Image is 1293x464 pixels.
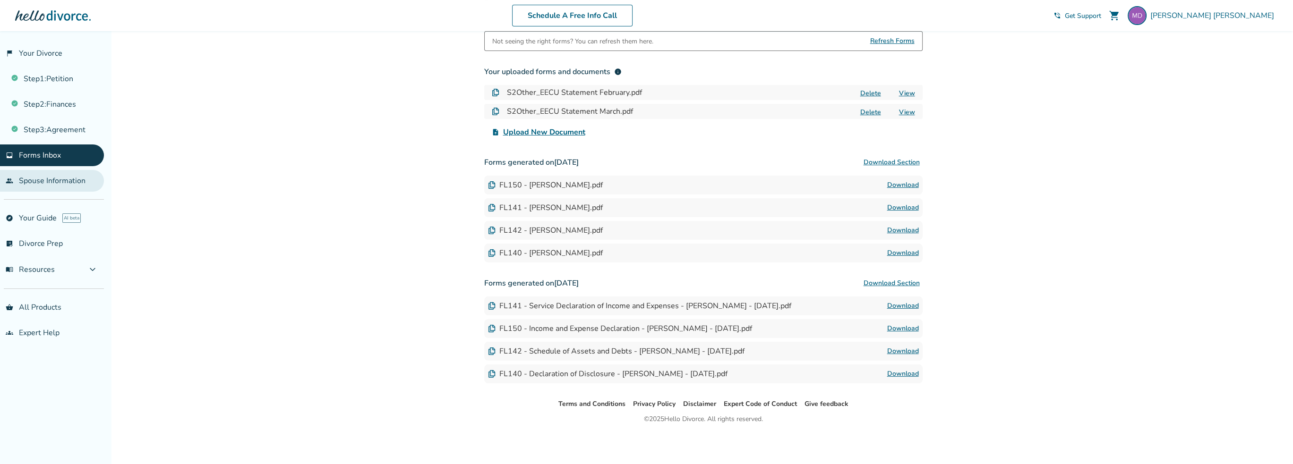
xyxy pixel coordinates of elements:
h4: S2Other_EECU Statement March.pdf [507,106,633,117]
img: Document [488,370,496,378]
a: View [899,89,915,98]
li: Give feedback [805,398,848,410]
a: Download [887,300,919,312]
img: Document [488,325,496,332]
iframe: Chat Widget [1246,419,1293,464]
div: © 2025 Hello Divorce. All rights reserved. [644,413,763,425]
button: Download Section [861,274,923,293]
span: phone_in_talk [1053,12,1061,19]
span: Resources [6,264,55,275]
span: Forms Inbox [19,150,61,160]
span: expand_more [87,264,98,275]
span: explore [6,214,13,222]
span: shopping_basket [6,304,13,311]
h4: S2Other_EECU Statement February.pdf [507,87,642,98]
img: Document [488,347,496,355]
img: Document [488,204,496,211]
span: people [6,177,13,185]
span: Get Support [1065,11,1101,20]
button: Delete [857,107,884,117]
a: Privacy Policy [633,399,676,408]
div: FL140 - Declaration of Disclosure - [PERSON_NAME] - [DATE].pdf [488,369,728,379]
div: FL141 - [PERSON_NAME].pdf [488,202,603,213]
img: michelledodson1115@gmail.com [1128,6,1147,25]
button: Download Section [861,153,923,172]
a: Expert Code of Conduct [724,399,797,408]
span: inbox [6,152,13,159]
a: Download [887,323,919,334]
span: groups [6,329,13,337]
span: upload_file [492,128,499,136]
img: Document [492,108,499,115]
span: menu_book [6,266,13,273]
div: Not seeing the right forms? You can refresh them here. [492,32,653,51]
a: Download [887,247,919,259]
a: Schedule A Free Info Call [512,5,633,26]
div: FL150 - [PERSON_NAME].pdf [488,180,603,190]
span: flag_2 [6,50,13,57]
span: Upload New Document [503,127,585,138]
a: Terms and Conditions [558,399,625,408]
div: FL150 - Income and Expense Declaration - [PERSON_NAME] - [DATE].pdf [488,323,752,334]
div: Your uploaded forms and documents [484,66,622,77]
div: FL142 - [PERSON_NAME].pdf [488,225,603,236]
div: FL140 - [PERSON_NAME].pdf [488,248,603,258]
div: FL142 - Schedule of Assets and Debts - [PERSON_NAME] - [DATE].pdf [488,346,745,356]
img: Document [488,227,496,234]
a: Download [887,202,919,213]
img: Document [492,89,499,96]
h3: Forms generated on [DATE] [484,153,923,172]
img: Document [488,181,496,189]
a: Download [887,225,919,236]
h3: Forms generated on [DATE] [484,274,923,293]
span: shopping_cart [1109,10,1120,21]
span: list_alt_check [6,240,13,247]
img: Document [488,249,496,257]
li: Disclaimer [683,398,716,410]
a: Download [887,179,919,191]
a: phone_in_talkGet Support [1053,11,1101,20]
button: Delete [857,88,884,98]
a: Download [887,346,919,357]
span: AI beta [62,213,81,223]
a: View [899,108,915,117]
a: Download [887,368,919,380]
div: FL141 - Service Declaration of Income and Expenses - [PERSON_NAME] - [DATE].pdf [488,301,791,311]
img: Document [488,302,496,310]
span: info [614,68,622,76]
span: [PERSON_NAME] [PERSON_NAME] [1150,10,1278,21]
span: Refresh Forms [870,32,915,51]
